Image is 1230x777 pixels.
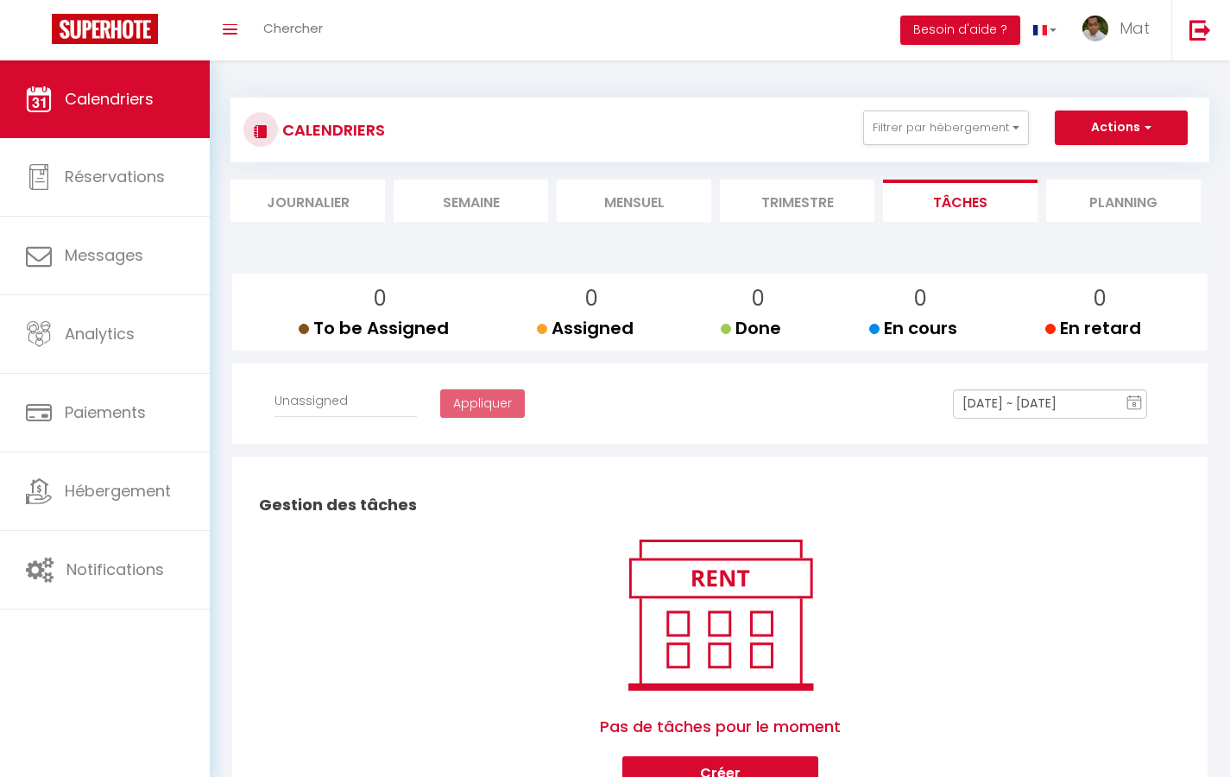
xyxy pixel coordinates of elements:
[1132,401,1137,408] text: 8
[65,166,165,187] span: Réservations
[863,111,1029,145] button: Filtrer par hébergement
[883,282,957,315] p: 0
[1189,19,1211,41] img: logout
[953,389,1147,419] input: Select Date Range
[1046,180,1201,222] li: Planning
[735,282,781,315] p: 0
[65,401,146,423] span: Paiements
[537,316,634,340] span: Assigned
[720,180,874,222] li: Trimestre
[440,389,525,419] button: Appliquer
[14,7,66,59] button: Ouvrir le widget de chat LiveChat
[299,316,449,340] span: To be Assigned
[65,323,135,344] span: Analytics
[1120,17,1150,39] span: Mat
[869,316,957,340] span: En cours
[65,480,171,502] span: Hébergement
[600,698,841,756] span: Pas de tâches pour le moment
[52,14,158,44] img: Super Booking
[551,282,634,315] p: 0
[1082,16,1108,41] img: ...
[557,180,711,222] li: Mensuel
[394,180,548,222] li: Semaine
[312,282,449,315] p: 0
[1045,316,1141,340] span: En retard
[278,111,385,149] h3: CALENDRIERS
[900,16,1020,45] button: Besoin d'aide ?
[610,532,830,698] img: rent.png
[883,180,1038,222] li: Tâches
[66,559,164,580] span: Notifications
[65,244,143,266] span: Messages
[65,88,154,110] span: Calendriers
[255,478,1185,532] h2: Gestion des tâches
[263,19,323,37] span: Chercher
[230,180,385,222] li: Journalier
[1059,282,1141,315] p: 0
[721,316,781,340] span: Done
[1055,111,1188,145] button: Actions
